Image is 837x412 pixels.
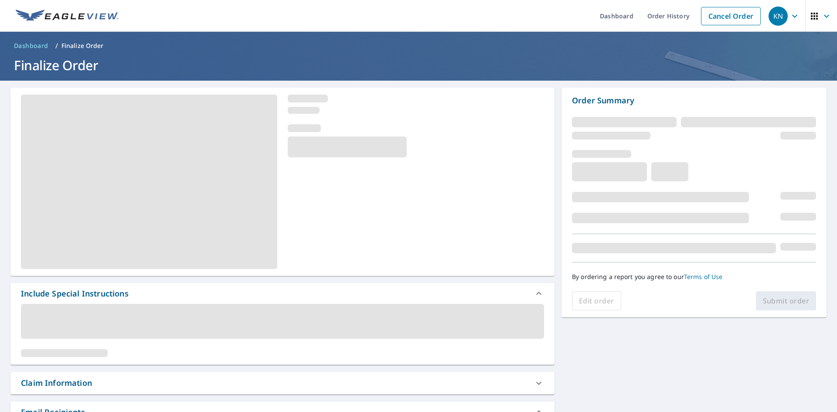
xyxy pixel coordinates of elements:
[10,56,827,74] h1: Finalize Order
[55,41,58,51] li: /
[14,41,48,50] span: Dashboard
[684,272,723,281] a: Terms of Use
[61,41,104,50] p: Finalize Order
[16,10,119,23] img: EV Logo
[572,95,816,106] p: Order Summary
[10,39,52,53] a: Dashboard
[10,372,555,394] div: Claim Information
[21,288,129,300] div: Include Special Instructions
[21,377,92,389] div: Claim Information
[10,283,555,304] div: Include Special Instructions
[769,7,788,26] div: KN
[572,273,816,281] p: By ordering a report you agree to our
[10,39,827,53] nav: breadcrumb
[701,7,761,25] a: Cancel Order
